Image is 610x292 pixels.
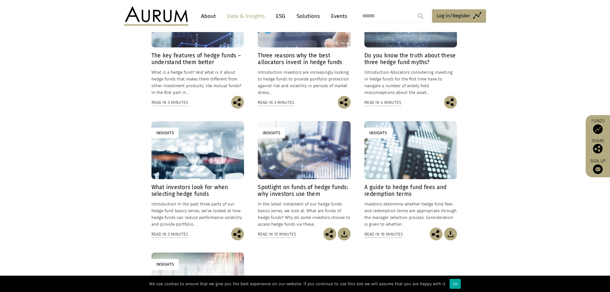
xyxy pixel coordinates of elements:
[258,69,350,96] p: Introduction Investors are increasingly looking to hedge funds to provide portfolio protection ag...
[444,228,457,240] img: Download Article
[589,158,607,174] a: Sign up
[338,96,351,109] img: Share this post
[589,139,607,154] div: Share
[364,231,403,238] div: Read in 16 minutes
[430,228,443,240] img: Share this post
[124,6,188,26] img: Aurum
[437,12,470,20] span: Log in/Register
[593,124,603,134] img: Access Funds
[364,128,392,138] div: Insights
[151,99,188,106] div: Read in 3 minutes
[258,184,350,197] h4: Spotlight on funds of hedge funds: why investors use them
[364,52,457,66] h4: Do you know the truth about these three hedge fund myths?
[364,121,457,228] a: Insights A guide to hedge fund fees and redemption terms Investors determine whether hedge fund f...
[364,99,401,106] div: Read in 4 minutes
[151,69,244,96] p: What is a hedge fund? And what is it about hedge funds that makes them different from other inves...
[151,184,244,197] h4: What investors look for when selecting hedge funds
[323,228,336,240] img: Share this post
[338,228,351,240] img: Download Article
[589,118,607,134] a: Funds
[258,99,294,106] div: Read in 3 minutes
[258,231,296,238] div: Read in 10 minutes
[364,69,457,96] p: Introduction Allocators considering investing in hedge funds for the first time have to navigate ...
[198,10,219,22] a: About
[231,96,244,109] img: Share this post
[364,201,457,228] p: Investors determine whether hedge fund fees and redemption terms are appropriate through the mana...
[151,201,244,228] p: Introduction In the past three parts of our hedge fund basics series, we’ve looked at how hedge f...
[450,279,461,289] div: Ok
[151,231,188,238] div: Read in 3 minutes
[258,201,350,228] p: In the latest instalment of our hedge funds basics series, we look at: What are funds of hedge fu...
[151,128,179,138] div: Insights
[258,121,350,228] a: Insights Spotlight on funds of hedge funds: why investors use them In the latest instalment of ou...
[328,10,347,22] a: Events
[273,10,289,22] a: ESG
[224,10,268,22] a: Data & Insights
[258,128,285,138] div: Insights
[151,259,179,270] div: Insights
[293,10,323,22] a: Solutions
[414,10,427,22] input: Submit
[364,184,457,197] h4: A guide to hedge fund fees and redemption terms
[593,144,603,154] img: Share this post
[432,9,486,23] a: Log in/Register
[593,164,603,174] img: Sign up to our newsletter
[444,96,457,109] img: Share this post
[258,52,350,66] h4: Three reasons why the best allocators invest in hedge funds
[231,228,244,240] img: Share this post
[151,121,244,228] a: Insights What investors look for when selecting hedge funds Introduction In the past three parts ...
[151,52,244,66] h4: The key features of hedge funds – understand them better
